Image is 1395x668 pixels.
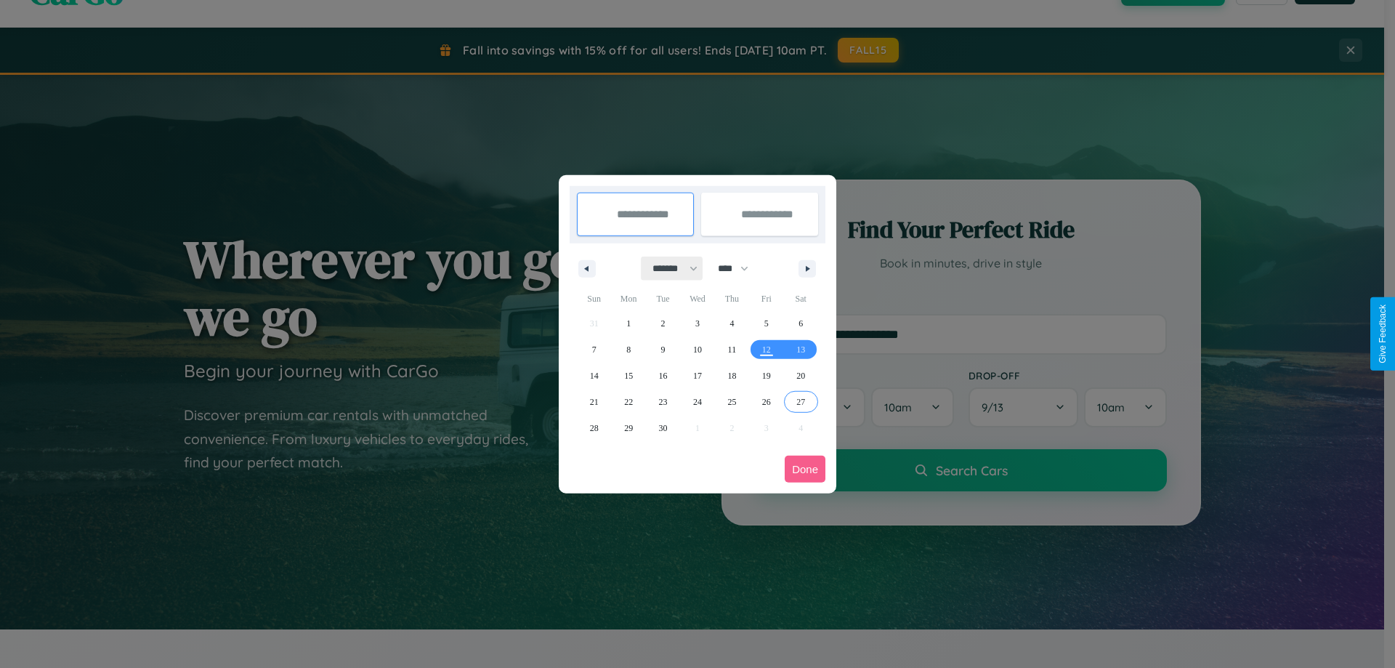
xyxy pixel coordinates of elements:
[784,287,818,310] span: Sat
[611,415,645,441] button: 29
[749,363,783,389] button: 19
[661,310,666,337] span: 2
[659,389,668,415] span: 23
[646,389,680,415] button: 23
[590,415,599,441] span: 28
[577,337,611,363] button: 7
[715,310,749,337] button: 4
[680,287,714,310] span: Wed
[798,310,803,337] span: 6
[592,337,597,363] span: 7
[577,287,611,310] span: Sun
[693,389,702,415] span: 24
[577,389,611,415] button: 21
[680,389,714,415] button: 24
[715,363,749,389] button: 18
[611,363,645,389] button: 15
[646,337,680,363] button: 9
[611,389,645,415] button: 22
[646,363,680,389] button: 16
[646,310,680,337] button: 2
[764,310,769,337] span: 5
[611,287,645,310] span: Mon
[762,363,771,389] span: 19
[611,310,645,337] button: 1
[796,389,805,415] span: 27
[784,389,818,415] button: 27
[749,310,783,337] button: 5
[784,363,818,389] button: 20
[626,310,631,337] span: 1
[715,287,749,310] span: Thu
[796,337,805,363] span: 13
[693,363,702,389] span: 17
[646,415,680,441] button: 30
[646,287,680,310] span: Tue
[727,389,736,415] span: 25
[590,363,599,389] span: 14
[729,310,734,337] span: 4
[577,363,611,389] button: 14
[680,363,714,389] button: 17
[1378,305,1388,363] div: Give Feedback
[659,363,668,389] span: 16
[749,287,783,310] span: Fri
[624,415,633,441] span: 29
[749,337,783,363] button: 12
[624,389,633,415] span: 22
[680,310,714,337] button: 3
[762,389,771,415] span: 26
[762,337,771,363] span: 12
[749,389,783,415] button: 26
[626,337,631,363] span: 8
[784,337,818,363] button: 13
[727,363,736,389] span: 18
[624,363,633,389] span: 15
[590,389,599,415] span: 21
[693,337,702,363] span: 10
[611,337,645,363] button: 8
[715,337,749,363] button: 11
[659,415,668,441] span: 30
[728,337,737,363] span: 11
[784,310,818,337] button: 6
[680,337,714,363] button: 10
[577,415,611,441] button: 28
[785,456,825,483] button: Done
[796,363,805,389] span: 20
[695,310,700,337] span: 3
[715,389,749,415] button: 25
[661,337,666,363] span: 9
